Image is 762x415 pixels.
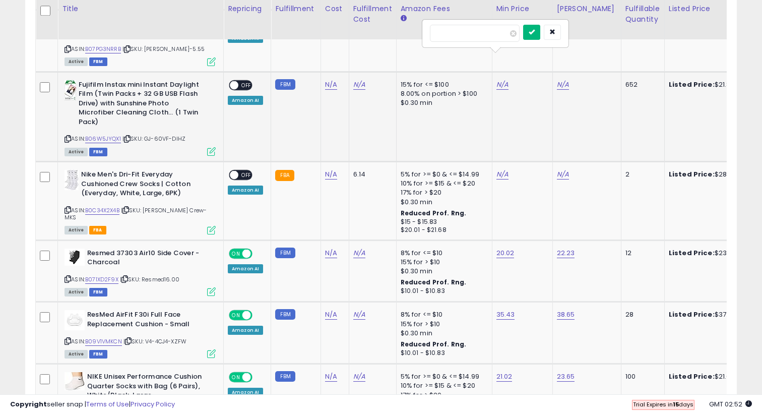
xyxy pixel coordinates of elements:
[275,79,295,90] small: FBM
[10,399,47,409] strong: Copyright
[496,169,509,180] a: N/A
[496,310,515,320] a: 35.43
[62,4,219,14] div: Title
[89,148,107,156] span: FBM
[122,135,185,143] span: | SKU: GJ-60VF-DIHZ
[65,57,88,66] span: All listings currently available for purchase on Amazon
[251,311,267,320] span: OFF
[120,275,179,283] span: | SKU: Resmed16.00
[353,310,365,320] a: N/A
[669,249,752,258] div: $23.44
[230,249,242,258] span: ON
[87,310,210,331] b: ResMed AirFit F30i Full Face Replacement Cushion - Small
[86,399,129,409] a: Terms of Use
[401,80,484,89] div: 15% for <= $100
[275,4,316,14] div: Fulfillment
[401,98,484,107] div: $0.30 min
[325,310,337,320] a: N/A
[228,4,267,14] div: Repricing
[353,248,365,258] a: N/A
[401,310,484,319] div: 8% for <= $10
[401,287,484,295] div: $10.01 - $10.83
[353,80,365,90] a: N/A
[401,14,407,23] small: Amazon Fees.
[401,218,484,226] div: $15 - $15.83
[65,18,216,65] div: ASIN:
[325,372,337,382] a: N/A
[625,372,657,381] div: 100
[496,372,513,382] a: 21.02
[669,372,715,381] b: Listed Price:
[557,310,575,320] a: 38.65
[401,198,484,207] div: $0.30 min
[65,80,76,100] img: 414hq-4-Q-L._SL40_.jpg
[401,188,484,197] div: 17% for > $20
[275,371,295,382] small: FBM
[275,309,295,320] small: FBM
[65,206,207,221] span: | SKU: [PERSON_NAME] Crew- MKS
[401,89,484,98] div: 8.00% on portion > $100
[557,248,575,258] a: 22.23
[353,170,389,179] div: 6.14
[89,350,107,359] span: FBM
[669,248,715,258] b: Listed Price:
[401,258,484,267] div: 15% for > $10
[65,80,216,155] div: ASIN:
[669,80,752,89] div: $21.82
[275,170,294,181] small: FBA
[557,4,617,14] div: [PERSON_NAME]
[65,288,88,297] span: All listings currently available for purchase on Amazon
[401,372,484,381] div: 5% for >= $0 & <= $14.99
[122,45,205,53] span: | SKU: [PERSON_NAME]-5.55
[10,400,175,409] div: seller snap | |
[230,311,242,320] span: ON
[557,372,575,382] a: 23.65
[401,340,467,348] b: Reduced Prof. Rng.
[669,310,715,319] b: Listed Price:
[65,350,88,359] span: All listings currently available for purchase on Amazon
[669,170,752,179] div: $28.85
[625,170,657,179] div: 2
[85,275,118,284] a: B071XD2F9X
[85,206,119,215] a: B0C34X2X4B
[65,372,85,390] img: 41xsYfKOZmL._SL40_.jpg
[401,267,484,276] div: $0.30 min
[633,400,693,408] span: Trial Expires in days
[669,169,715,179] b: Listed Price:
[123,337,186,345] span: | SKU: V4-4CJ4-XZFW
[228,96,263,105] div: Amazon AI
[251,373,267,382] span: OFF
[557,80,569,90] a: N/A
[401,320,484,329] div: 15% for > $10
[79,80,201,130] b: Fujifilm Instax mini Instant Daylight Film (Twin Packs + 32 GB USB Flash Drive) with Sunshine Pho...
[238,171,255,180] span: OFF
[89,226,106,234] span: FBA
[669,4,756,14] div: Listed Price
[65,310,85,330] img: 21TiVIfeCHL._SL40_.jpg
[65,170,216,233] div: ASIN:
[65,310,216,357] div: ASIN:
[401,209,467,217] b: Reduced Prof. Rng.
[325,248,337,258] a: N/A
[251,249,267,258] span: OFF
[228,326,263,335] div: Amazon AI
[669,80,715,89] b: Listed Price:
[65,249,85,266] img: 31J2jPweGqL._SL40_.jpg
[65,249,216,295] div: ASIN:
[625,310,657,319] div: 28
[496,80,509,90] a: N/A
[401,329,484,338] div: $0.30 min
[401,170,484,179] div: 5% for >= $0 & <= $14.99
[228,264,263,273] div: Amazon AI
[65,226,88,234] span: All listings currently available for purchase on Amazon
[625,249,657,258] div: 12
[709,399,752,409] span: 2025-09-17 02:52 GMT
[625,4,660,25] div: Fulfillable Quantity
[401,4,488,14] div: Amazon Fees
[496,4,548,14] div: Min Price
[89,57,107,66] span: FBM
[131,399,175,409] a: Privacy Policy
[228,186,263,195] div: Amazon AI
[401,278,467,286] b: Reduced Prof. Rng.
[401,381,484,390] div: 10% for >= $15 & <= $20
